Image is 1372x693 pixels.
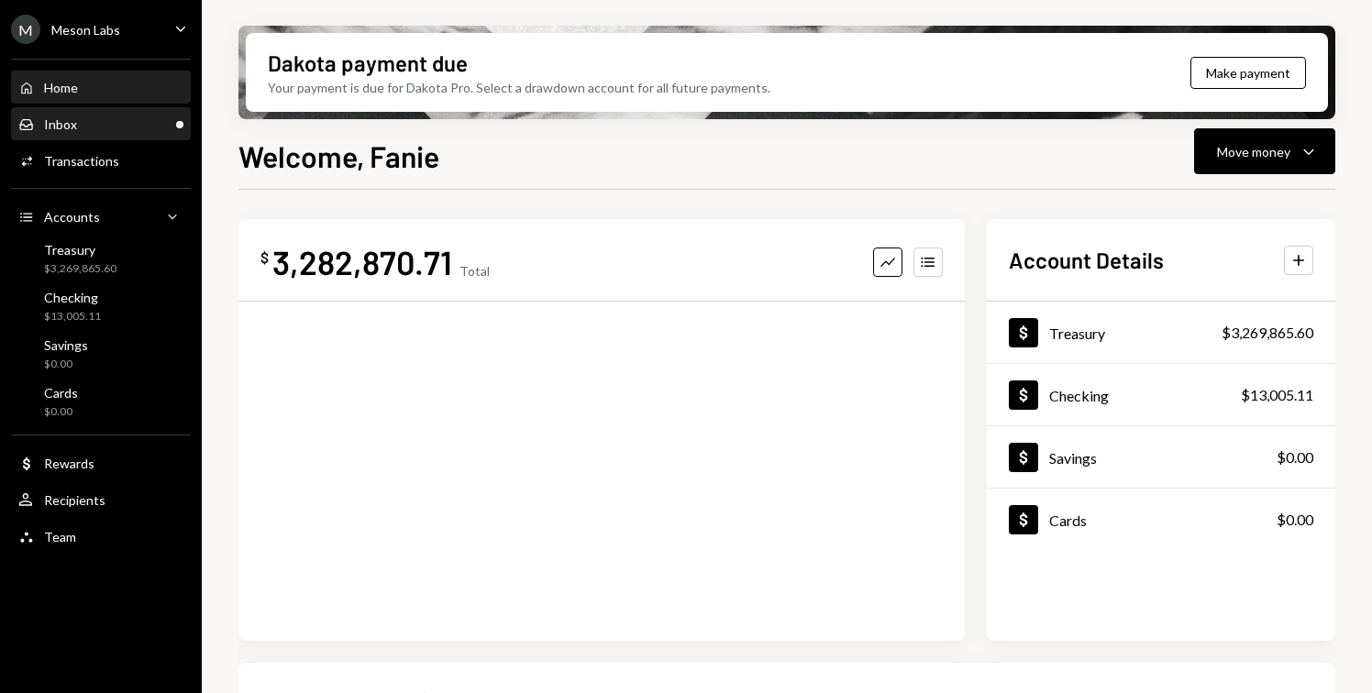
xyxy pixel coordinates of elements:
[1009,245,1164,275] h2: Account Details
[44,492,105,508] div: Recipients
[238,137,439,174] h1: Welcome, Fanie
[44,357,88,372] div: $0.00
[987,302,1335,363] a: Treasury$3,269,865.60
[11,107,191,140] a: Inbox
[44,242,116,258] div: Treasury
[44,290,101,305] div: Checking
[44,337,88,353] div: Savings
[44,209,100,225] div: Accounts
[11,520,191,553] a: Team
[44,404,78,420] div: $0.00
[11,71,191,104] a: Home
[44,80,78,95] div: Home
[11,483,191,516] a: Recipients
[44,153,119,169] div: Transactions
[11,144,191,177] a: Transactions
[268,48,468,78] div: Dakota payment due
[1217,142,1290,161] div: Move money
[1194,128,1335,174] button: Move money
[1049,324,1105,342] div: Treasury
[987,426,1335,488] a: Savings$0.00
[44,309,101,324] div: $13,005.11
[1241,384,1313,406] div: $13,005.11
[1277,509,1313,531] div: $0.00
[11,332,191,376] a: Savings$0.00
[1049,387,1109,404] div: Checking
[987,364,1335,425] a: Checking$13,005.11
[11,15,40,44] div: M
[11,236,191,280] a: Treasury$3,269,865.60
[987,489,1335,550] a: Cards$0.00
[44,261,116,277] div: $3,269,865.60
[51,22,120,38] div: Meson Labs
[44,385,78,401] div: Cards
[44,116,77,132] div: Inbox
[11,446,191,479] a: Rewards
[1049,449,1097,467] div: Savings
[44,529,76,544] div: Team
[459,263,490,279] div: Total
[1222,322,1313,344] div: $3,269,865.60
[1190,57,1306,89] button: Make payment
[11,379,191,423] a: Cards$0.00
[1049,511,1087,529] div: Cards
[272,241,452,282] div: 3,282,870.71
[268,78,770,97] div: Your payment is due for Dakota Pro. Select a drawdown account for all future payments.
[11,284,191,328] a: Checking$13,005.11
[260,248,269,267] div: $
[1277,446,1313,468] div: $0.00
[11,200,191,233] a: Accounts
[44,456,94,471] div: Rewards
